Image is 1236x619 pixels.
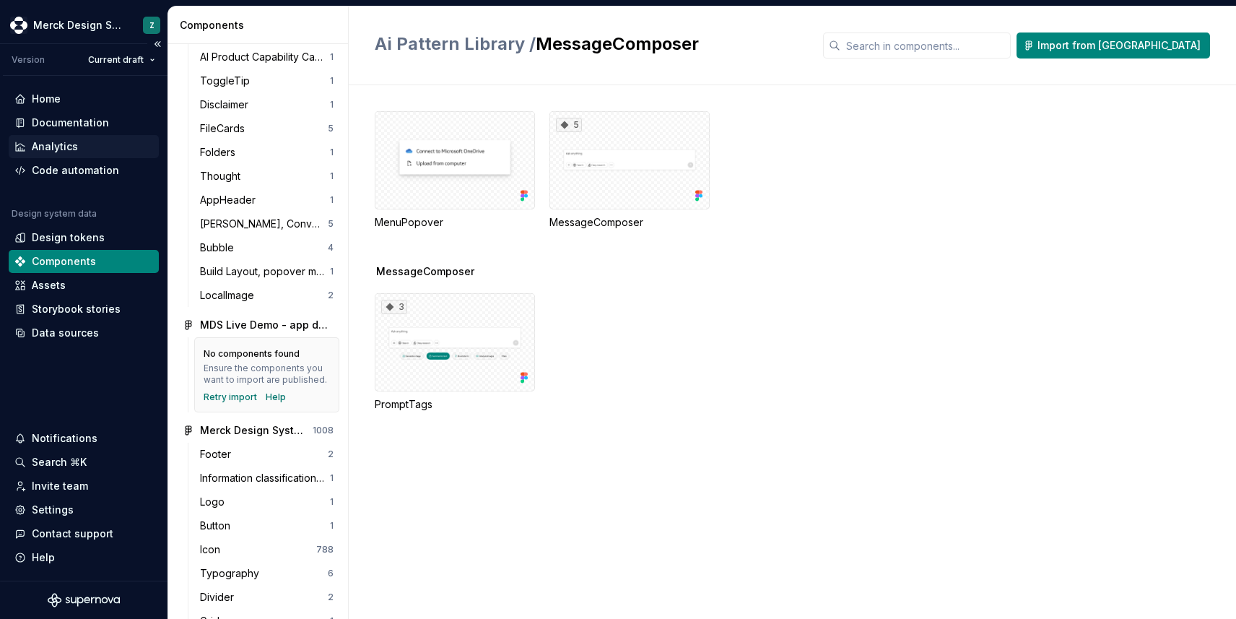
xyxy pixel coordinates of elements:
div: 4 [328,242,334,254]
div: Code automation [32,163,119,178]
button: Retry import [204,391,257,403]
a: Data sources [9,321,159,345]
a: Button1 [194,514,339,537]
div: LocalImage [200,288,260,303]
div: Merck Design System 2.3 (light theme) - Outdated [200,423,308,438]
h2: MessageComposer [375,33,806,56]
div: 5 [328,218,334,230]
a: MDS Live Demo - app design [177,313,339,337]
div: Assets [32,278,66,293]
div: Version [12,54,45,66]
button: Help [9,546,159,569]
div: 1 [330,99,334,111]
button: Search ⌘K [9,451,159,474]
div: 5 [556,118,582,132]
a: Information classification label1 [194,467,339,490]
a: Typography6 [194,562,339,585]
input: Search in components... [840,33,1011,59]
img: 317a9594-9ec3-41ad-b59a-e557b98ff41d.png [10,17,27,34]
span: Ai Pattern Library / [375,33,536,54]
div: MessageComposer [549,215,710,230]
a: Folders1 [194,141,339,164]
div: Bubble [200,241,240,255]
button: Merck Design SystemZ [3,9,165,40]
div: Typography [200,566,265,581]
div: Disclaimer [200,98,254,112]
svg: Supernova Logo [48,593,120,607]
div: Data sources [32,326,99,340]
div: Z [149,20,154,31]
div: 1008 [313,425,334,436]
span: Import from [GEOGRAPHIC_DATA] [1037,38,1201,53]
span: Current draft [88,54,144,66]
div: PromptTags [375,397,535,412]
div: 2 [328,449,334,460]
div: Ensure the components you want to import are published. [204,363,330,386]
button: Current draft [82,50,162,70]
span: MessageComposer [376,264,474,279]
div: 1 [330,194,334,206]
a: Analytics [9,135,159,158]
div: Help [32,550,55,565]
a: AppHeader1 [194,189,339,212]
div: Storybook stories [32,302,121,316]
div: Search ⌘K [32,455,87,469]
div: No components found [204,348,300,360]
div: Contact support [32,527,113,541]
a: Logo1 [194,490,339,514]
div: Design system data [12,208,97,220]
div: AppHeader [200,193,261,207]
a: Assets [9,274,159,297]
div: Build Layout, popover menu [200,264,330,279]
div: Settings [32,503,74,517]
div: Analytics [32,139,78,154]
div: 3PromptTags [375,293,535,412]
a: LocalImage2 [194,284,339,307]
div: MenuPopover [375,111,535,230]
div: Notifications [32,431,97,446]
a: Home [9,87,159,111]
div: 5 [328,123,334,134]
div: 5MessageComposer [549,111,710,230]
div: Invite team [32,479,88,493]
div: 6 [328,568,334,579]
div: 1 [330,75,334,87]
div: [PERSON_NAME], Conversations [200,217,328,231]
div: 1 [330,266,334,277]
div: 788 [316,544,334,555]
div: Design tokens [32,230,105,245]
div: Merck Design System [33,18,126,33]
a: [PERSON_NAME], Conversations5 [194,212,339,235]
div: Footer [200,447,237,462]
div: Documentation [32,116,109,130]
a: Storybook stories [9,298,159,321]
a: FileCards5 [194,117,339,140]
a: Divider2 [194,586,339,609]
a: Disclaimer1 [194,93,339,116]
button: Collapse sidebar [147,34,167,54]
div: Folders [200,145,241,160]
div: 1 [330,147,334,158]
button: Notifications [9,427,159,450]
div: Home [32,92,61,106]
div: Divider [200,590,240,605]
div: 3 [381,300,407,314]
a: Footer2 [194,443,339,466]
div: 1 [330,496,334,508]
div: Information classification label [200,471,330,485]
div: AI Product Capability Card [200,50,330,64]
a: Code automation [9,159,159,182]
div: 1 [330,51,334,63]
div: MDS Live Demo - app design [200,318,334,332]
a: Bubble4 [194,236,339,259]
a: AI Product Capability Card1 [194,46,339,69]
div: 1 [330,472,334,484]
a: Merck Design System 2.3 (light theme) - Outdated1008 [177,419,339,442]
div: Button [200,519,236,533]
a: Design tokens [9,226,159,249]
a: Help [266,391,286,403]
a: Icon788 [194,538,339,561]
div: Components [180,18,342,33]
